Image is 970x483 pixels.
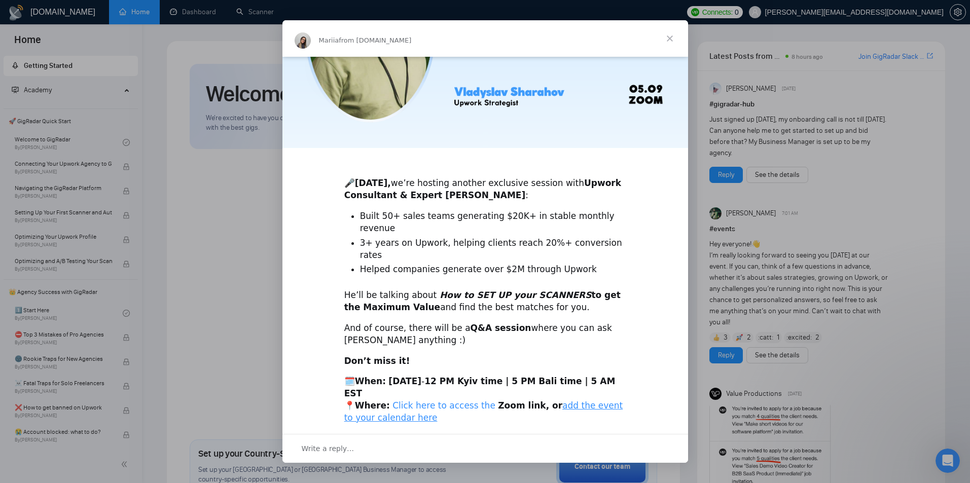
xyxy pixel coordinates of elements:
[344,376,626,424] div: 🗓️ - 📍
[302,442,354,455] span: Write a reply…
[344,400,623,423] a: add the event to your calendar here
[360,264,626,276] li: Helped companies generate over $2M through Upwork
[498,400,562,411] b: Zoom link, or
[392,400,495,411] a: Click here to access the
[355,376,386,386] b: When:
[355,400,390,411] b: Where:
[344,356,410,366] b: Don’t miss it!
[295,32,311,49] img: Profile image for Mariia
[652,20,688,57] span: Close
[360,237,626,262] li: 3+ years on Upwork, helping clients reach 20%+ conversion rates
[344,289,626,314] div: He’ll be talking about and find the best matches for you.
[344,165,626,201] div: 🎤 we’re hosting another exclusive session with :
[344,376,616,398] b: 12 PM Kyiv time | 5 PM Bali time | 5 AM EST
[344,178,621,200] b: Upwork Consultant & Expert [PERSON_NAME]
[344,290,621,312] b: to get the Maximum Value
[440,290,591,300] i: How to SET UP your SCANNERS
[360,210,626,235] li: Built 50+ sales teams generating $20K+ in stable monthly revenue
[282,434,688,463] div: Open conversation and reply
[319,36,339,44] span: Mariia
[355,178,391,188] b: [DATE],
[471,323,531,333] b: Q&A session
[344,322,626,347] div: And of course, there will be a where you can ask [PERSON_NAME] anything :)
[388,376,421,386] b: [DATE]
[339,36,411,44] span: from [DOMAIN_NAME]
